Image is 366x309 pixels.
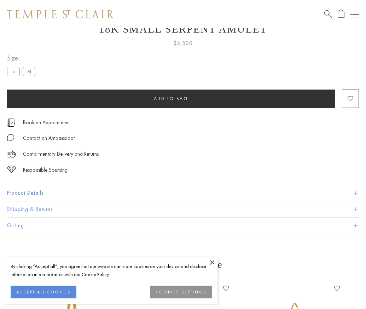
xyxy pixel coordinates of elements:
[7,185,359,201] button: Product Details
[7,150,16,159] img: icon_delivery.svg
[23,67,35,76] label: M
[338,10,344,18] a: Open Shopping Bag
[350,10,359,18] button: Open navigation
[23,166,68,174] div: Responsible Sourcing
[7,134,14,141] img: MessageIcon-01_2.svg
[7,218,359,234] button: Gifting
[7,10,114,18] img: Temple St. Clair
[7,166,16,173] img: icon_sourcing.svg
[11,286,76,298] button: ACCEPT ALL COOKIES
[23,119,70,126] a: Book an Appointment
[7,90,335,108] button: Add to bag
[174,39,193,48] span: $5,500
[154,96,188,102] span: Add to bag
[150,286,212,298] button: COOKIES SETTINGS
[11,262,212,279] div: By clicking “Accept all”, you agree that our website can store cookies on your device and disclos...
[7,23,359,35] h1: 18K Small Serpent Amulet
[7,52,38,64] span: Size:
[23,150,99,159] p: Complimentary Delivery and Returns
[324,10,332,18] a: Search
[7,67,20,76] label: S
[7,201,359,217] button: Shipping & Returns
[7,119,16,127] img: icon_appointment.svg
[23,134,75,143] div: Contact an Ambassador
